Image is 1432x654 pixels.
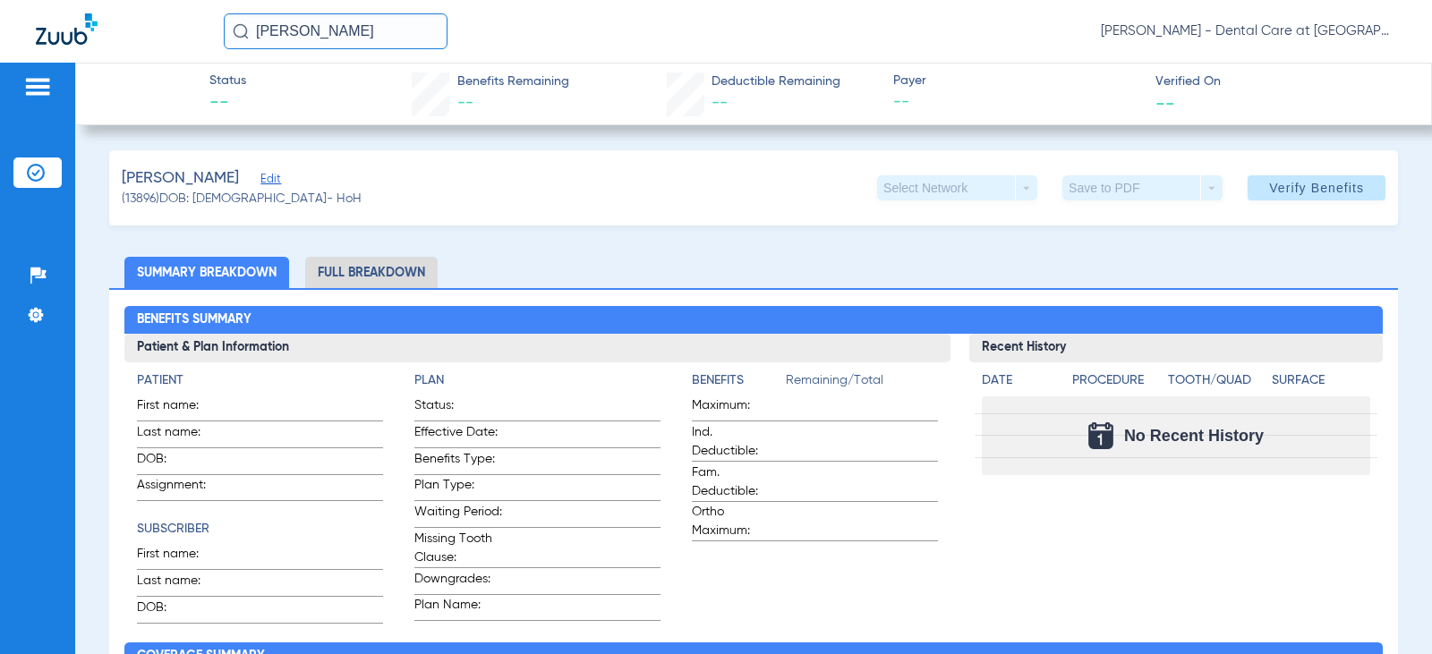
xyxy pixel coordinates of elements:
[692,371,786,390] h4: Benefits
[969,334,1382,362] h3: Recent History
[124,334,950,362] h3: Patient & Plan Information
[1248,175,1385,200] button: Verify Benefits
[137,572,225,596] span: Last name:
[36,13,98,45] img: Zuub Logo
[1155,93,1175,112] span: --
[1168,371,1266,396] app-breakdown-title: Tooth/Quad
[1168,371,1266,390] h4: Tooth/Quad
[1124,427,1264,445] span: No Recent History
[692,423,780,461] span: Ind. Deductible:
[414,450,502,474] span: Benefits Type:
[137,476,225,500] span: Assignment:
[1272,371,1369,396] app-breakdown-title: Surface
[1088,422,1113,449] img: Calendar
[137,599,225,623] span: DOB:
[982,371,1057,390] h4: Date
[692,371,786,396] app-breakdown-title: Benefits
[209,91,246,116] span: --
[122,167,239,190] span: [PERSON_NAME]
[414,530,502,567] span: Missing Tooth Clause:
[137,450,225,474] span: DOB:
[122,190,362,208] span: (13896) DOB: [DEMOGRAPHIC_DATA] - HoH
[137,371,383,390] h4: Patient
[224,13,447,49] input: Search for patients
[414,476,502,500] span: Plan Type:
[1155,72,1402,91] span: Verified On
[23,76,52,98] img: hamburger-icon
[305,257,438,288] li: Full Breakdown
[712,95,728,111] span: --
[414,371,661,390] h4: Plan
[786,371,938,396] span: Remaining/Total
[982,371,1057,396] app-breakdown-title: Date
[1269,181,1364,195] span: Verify Benefits
[414,396,502,420] span: Status:
[1072,371,1161,396] app-breakdown-title: Procedure
[124,257,289,288] li: Summary Breakdown
[414,503,502,527] span: Waiting Period:
[137,396,225,420] span: First name:
[1072,371,1161,390] h4: Procedure
[893,91,1140,114] span: --
[124,306,1382,335] h2: Benefits Summary
[692,396,780,420] span: Maximum:
[137,423,225,447] span: Last name:
[1272,371,1369,390] h4: Surface
[712,72,840,91] span: Deductible Remaining
[414,423,502,447] span: Effective Date:
[137,520,383,539] h4: Subscriber
[137,545,225,569] span: First name:
[692,463,780,501] span: Fam. Deductible:
[692,503,780,540] span: Ortho Maximum:
[260,173,277,190] span: Edit
[414,570,502,594] span: Downgrades:
[457,95,473,111] span: --
[1101,22,1396,40] span: [PERSON_NAME] - Dental Care at [GEOGRAPHIC_DATA]
[414,596,502,620] span: Plan Name:
[457,72,569,91] span: Benefits Remaining
[893,72,1140,90] span: Payer
[233,23,249,39] img: Search Icon
[209,72,246,90] span: Status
